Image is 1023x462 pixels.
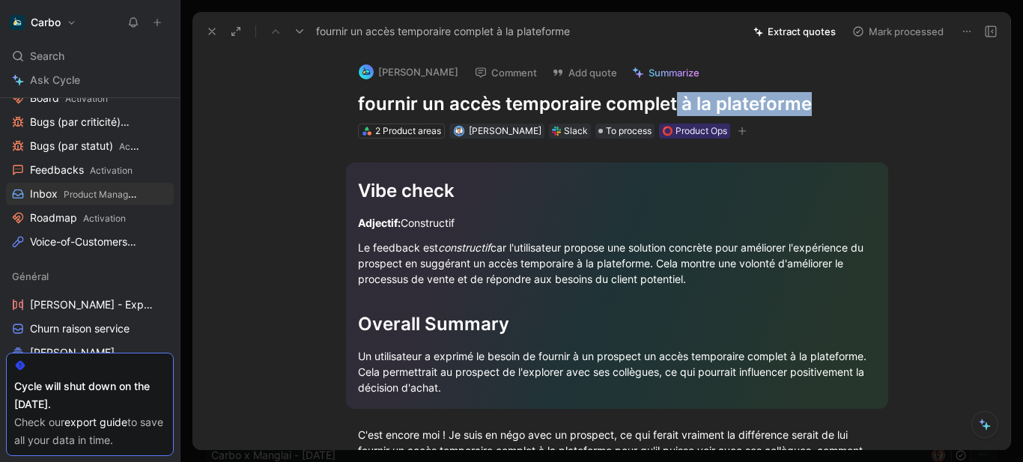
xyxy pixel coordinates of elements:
[662,124,727,139] div: ⭕ Product Ops
[64,416,127,428] a: export guide
[469,125,541,136] span: [PERSON_NAME]
[14,377,166,413] div: Cycle will shut down on the [DATE].
[30,210,126,226] span: Roadmap
[65,93,108,104] span: Activation
[30,139,140,154] span: Bugs (par statut)
[606,124,652,139] span: To process
[6,12,80,33] button: CarboCarbo
[119,141,162,152] span: Activation
[358,216,401,229] strong: Adjectif:
[30,162,133,178] span: Feedbacks
[358,311,876,338] div: Overall Summary
[14,413,166,449] div: Check our to save all your data in time.
[30,186,139,202] span: Inbox
[6,87,174,109] a: BoardActivation
[6,317,174,340] a: Churn raison service
[358,240,876,287] div: Le feedback est car l'utilisateur propose une solution concrète pour améliorer l'expérience du pr...
[6,265,174,288] div: Général
[358,92,876,116] h1: fournir un accès temporaire complet à la plateforme
[468,62,544,83] button: Comment
[6,111,174,133] a: Bugs (par criticité)Activation
[358,215,876,231] div: Constructif
[30,297,156,312] span: [PERSON_NAME] - Export Cycle
[83,213,126,224] span: Activation
[6,207,174,229] a: RoadmapActivation
[438,241,491,254] em: constructif
[90,165,133,176] span: Activation
[375,124,441,139] div: 2 Product areas
[6,135,174,157] a: Bugs (par statut)Activation
[359,64,374,79] img: logo
[6,159,174,181] a: FeedbacksActivation
[649,66,699,79] span: Summarize
[6,183,174,205] a: InboxProduct Management
[30,71,80,89] span: Ask Cycle
[31,16,61,29] h1: Carbo
[6,69,174,91] a: Ask Cycle
[6,45,174,67] div: Search
[316,22,570,40] span: fournir un accès temporaire complet à la plateforme
[30,234,148,250] span: Voice-of-Customers
[30,115,142,130] span: Bugs (par criticité)
[358,348,876,395] div: Un utilisateur a exprimé le besoin de fournir à un prospect un accès temporaire complet à la plat...
[747,21,843,42] button: Extract quotes
[30,47,64,65] span: Search
[64,189,154,200] span: Product Management
[10,15,25,30] img: Carbo
[564,124,588,139] div: Slack
[30,91,108,106] span: Board
[358,177,876,204] div: Vibe check
[846,21,950,42] button: Mark processed
[6,294,174,316] a: [PERSON_NAME] - Export Cycle
[6,341,174,364] a: [PERSON_NAME]
[30,345,115,360] span: [PERSON_NAME]
[545,62,624,83] button: Add quote
[455,127,463,136] img: avatar
[625,62,706,83] button: Summarize
[6,231,174,253] a: Voice-of-CustomersProduct Management
[352,61,465,83] button: logo[PERSON_NAME]
[595,124,655,139] div: To process
[12,269,49,284] span: Général
[30,321,130,336] span: Churn raison service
